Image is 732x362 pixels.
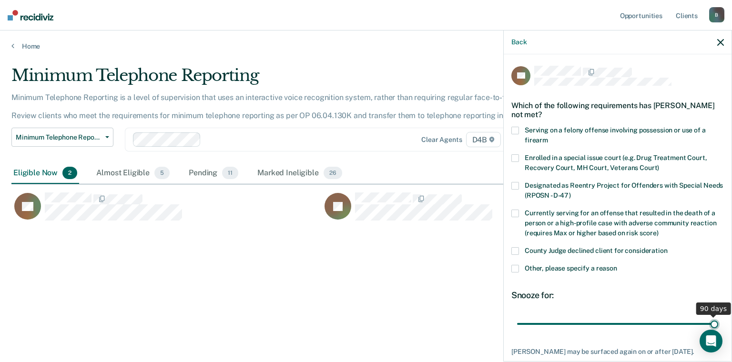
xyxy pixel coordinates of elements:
p: Minimum Telephone Reporting is a level of supervision that uses an interactive voice recognition ... [11,93,552,120]
span: D4B [466,132,501,147]
span: Enrolled in a special issue court (e.g. Drug Treatment Court, Recovery Court, MH Court, Veterans ... [525,154,707,171]
span: 11 [222,167,238,179]
span: 26 [324,167,342,179]
a: Home [11,42,721,50]
div: CaseloadOpportunityCell-0793537 [11,192,322,230]
div: Marked Ineligible [255,163,344,184]
div: Open Intercom Messenger [700,330,722,352]
span: Designated as Reentry Project for Offenders with Special Needs (RPOSN - D-47) [525,181,723,199]
span: Other, please specify a reason [525,264,617,272]
div: Pending [187,163,240,184]
div: Minimum Telephone Reporting [11,66,560,93]
img: Recidiviz [8,10,53,20]
div: Snooze for: [511,290,724,301]
button: Back [511,38,527,46]
div: B [709,7,724,22]
div: Almost Eligible [94,163,172,184]
span: County Judge declined client for consideration [525,247,668,254]
div: CaseloadOpportunityCell-0760203 [322,192,632,230]
span: Serving on a felony offense involving possession or use of a firearm [525,126,706,144]
div: Eligible Now [11,163,79,184]
span: 2 [62,167,77,179]
span: Minimum Telephone Reporting [16,133,102,141]
div: 90 days [696,302,731,315]
span: 5 [154,167,170,179]
div: [PERSON_NAME] may be surfaced again on or after [DATE]. [511,348,724,356]
span: Currently serving for an offense that resulted in the death of a person or a high-profile case wi... [525,209,716,237]
div: Clear agents [421,136,462,144]
div: Which of the following requirements has [PERSON_NAME] not met? [511,93,724,127]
